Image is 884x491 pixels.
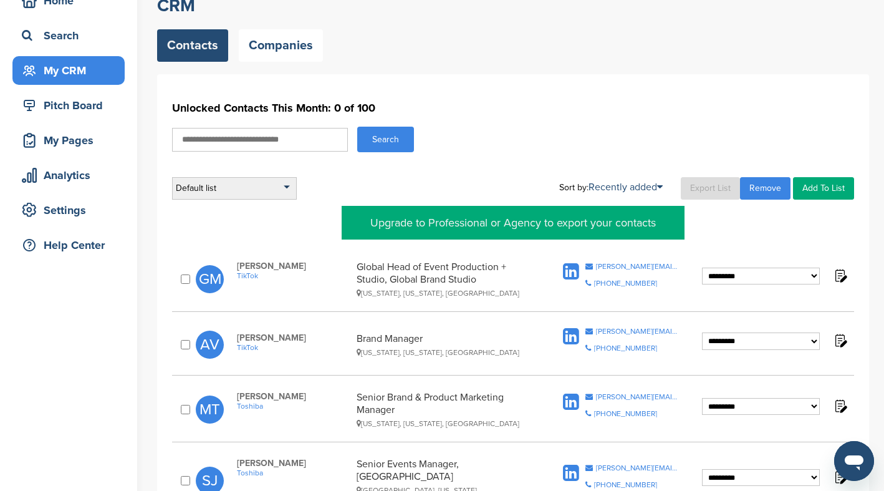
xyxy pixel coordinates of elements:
[596,464,679,472] div: [PERSON_NAME][EMAIL_ADDRESS][PERSON_NAME][DOMAIN_NAME]
[594,344,657,352] div: [PHONE_NUMBER]
[357,419,534,428] div: [US_STATE], [US_STATE], [GEOGRAPHIC_DATA]
[832,268,848,283] img: Notes
[157,29,228,62] a: Contacts
[12,21,125,50] a: Search
[237,271,350,280] a: TikTok
[196,265,224,293] span: GM
[237,469,350,477] a: Toshiba
[357,391,534,428] div: Senior Brand & Product Marketing Manager
[832,333,848,348] img: Notes
[596,263,679,270] div: [PERSON_NAME][EMAIL_ADDRESS][DOMAIN_NAME]
[834,441,874,481] iframe: Button to launch messaging window
[594,280,657,287] div: [PHONE_NUMBER]
[237,261,350,271] span: [PERSON_NAME]
[237,333,350,343] span: [PERSON_NAME]
[12,231,125,260] a: Help Center
[596,328,679,335] div: [PERSON_NAME][EMAIL_ADDRESS][PERSON_NAME][DOMAIN_NAME]
[12,91,125,120] a: Pitch Board
[19,94,125,117] div: Pitch Board
[172,177,297,200] div: Default list
[589,181,663,193] a: Recently added
[19,24,125,47] div: Search
[19,234,125,256] div: Help Center
[172,97,854,119] h1: Unlocked Contacts This Month: 0 of 100
[832,398,848,414] img: Notes
[12,161,125,190] a: Analytics
[832,469,848,485] img: Notes
[793,177,854,200] a: Add To List
[237,458,350,469] span: [PERSON_NAME]
[19,199,125,221] div: Settings
[12,126,125,155] a: My Pages
[12,196,125,225] a: Settings
[559,182,663,192] div: Sort by:
[237,402,350,411] a: Toshiba
[19,164,125,187] div: Analytics
[596,393,679,401] div: [PERSON_NAME][EMAIL_ADDRESS][PERSON_NAME][DOMAIN_NAME]
[357,127,414,152] button: Search
[196,396,224,424] span: MT
[19,59,125,82] div: My CRM
[196,331,224,359] span: AV
[740,177,790,200] a: Remove
[12,56,125,85] a: My CRM
[357,333,534,357] div: Brand Manager
[357,261,534,298] div: Global Head of Event Production + Studio, Global Brand Studio
[237,343,350,352] a: TikTok
[357,289,534,298] div: [US_STATE], [US_STATE], [GEOGRAPHIC_DATA]
[594,410,657,417] div: [PHONE_NUMBER]
[342,206,685,240] a: Upgrade to Professional or Agency to export your contacts
[357,348,534,357] div: [US_STATE], [US_STATE], [GEOGRAPHIC_DATA]
[239,29,323,62] a: Companies
[237,391,350,402] span: [PERSON_NAME]
[594,481,657,489] div: [PHONE_NUMBER]
[19,129,125,152] div: My Pages
[681,177,740,200] a: Export List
